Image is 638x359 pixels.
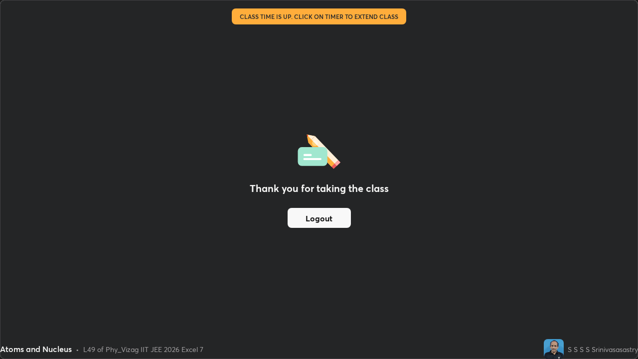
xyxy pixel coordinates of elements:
div: S S S S Srinivasasastry [568,344,638,355]
img: offlineFeedback.1438e8b3.svg [298,131,340,169]
div: L49 of Phy_Vizag IIT JEE 2026 Excel 7 [83,344,203,355]
button: Logout [288,208,351,228]
img: db7463c15c9c462fb0e001d81a527131.jpg [544,339,564,359]
h2: Thank you for taking the class [250,181,389,196]
div: • [76,344,79,355]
